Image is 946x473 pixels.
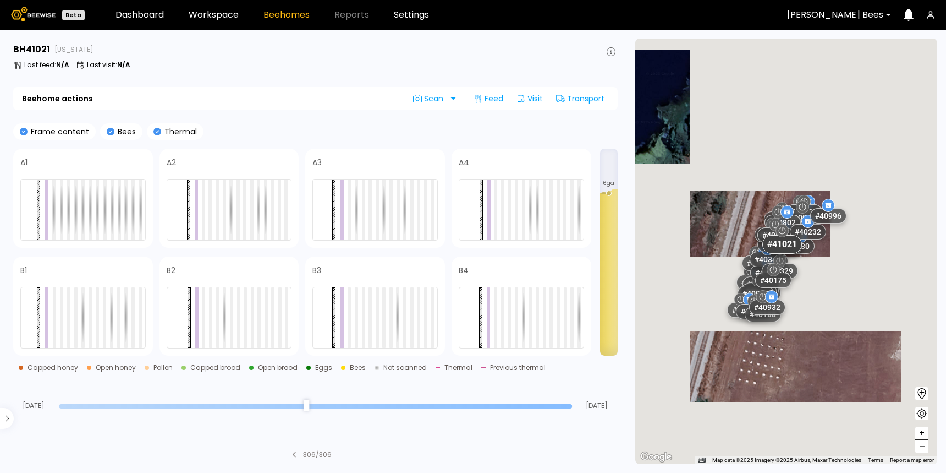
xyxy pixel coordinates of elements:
[22,95,93,102] b: Beehome actions
[350,365,366,371] div: Bees
[459,159,469,166] h4: A4
[745,307,781,322] div: # 40188
[56,60,69,69] b: N/A
[96,365,136,371] div: Open honey
[11,7,56,21] img: Beewise logo
[758,227,794,243] div: # 40517
[762,235,802,254] div: # 41021
[263,10,310,19] a: Beehomes
[698,456,706,464] button: Keyboard shortcuts
[736,275,773,290] div: # 40286
[116,10,164,19] a: Dashboard
[167,267,175,274] h4: B2
[190,365,240,371] div: Capped brood
[490,365,546,371] div: Previous thermal
[394,10,429,19] a: Settings
[469,90,508,107] div: Feed
[749,300,785,315] div: # 40932
[444,365,472,371] div: Thermal
[890,457,934,463] a: Report a map error
[13,403,54,409] span: [DATE]
[13,45,50,54] h3: BH 41021
[153,365,173,371] div: Pollen
[915,427,928,440] button: +
[712,457,861,463] span: Map data ©2025 Imagery ©2025 Airbus, Maxar Technologies
[28,128,89,135] p: Frame content
[638,450,674,464] img: Google
[62,10,85,20] div: Beta
[638,450,674,464] a: Open this area in Google Maps (opens a new window)
[28,365,78,371] div: Capped honey
[601,181,616,186] span: 16 gal
[742,255,778,270] div: # 40157
[54,46,94,53] span: [US_STATE]
[303,450,332,460] div: 306 / 306
[576,403,618,409] span: [DATE]
[810,208,846,223] div: # 40996
[459,267,469,274] h4: B4
[915,440,928,453] button: –
[552,90,609,107] div: Transport
[383,365,427,371] div: Not scanned
[755,226,791,242] div: # 40066
[756,272,792,287] div: # 40175
[312,159,322,166] h4: A3
[258,365,298,371] div: Open brood
[919,440,925,454] span: –
[919,426,925,440] span: +
[161,128,197,135] p: Thermal
[512,90,547,107] div: Visit
[727,302,763,318] div: # 41020
[87,62,130,68] p: Last visit :
[20,159,28,166] h4: A1
[189,10,239,19] a: Workspace
[167,159,176,166] h4: A2
[868,457,883,463] a: Terms (opens in new tab)
[312,267,321,274] h4: B3
[413,94,447,103] span: Scan
[750,265,787,280] div: # 40163
[315,365,332,371] div: Eggs
[24,62,69,68] p: Last feed :
[736,304,772,319] div: # 41015
[757,236,794,252] div: # 40848
[117,60,130,69] b: N/A
[765,214,801,230] div: # 40802
[114,128,136,135] p: Bees
[762,263,799,279] div: # 40329
[334,10,369,19] span: Reports
[790,224,826,240] div: # 40232
[750,252,786,267] div: # 40344
[20,267,27,274] h4: B1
